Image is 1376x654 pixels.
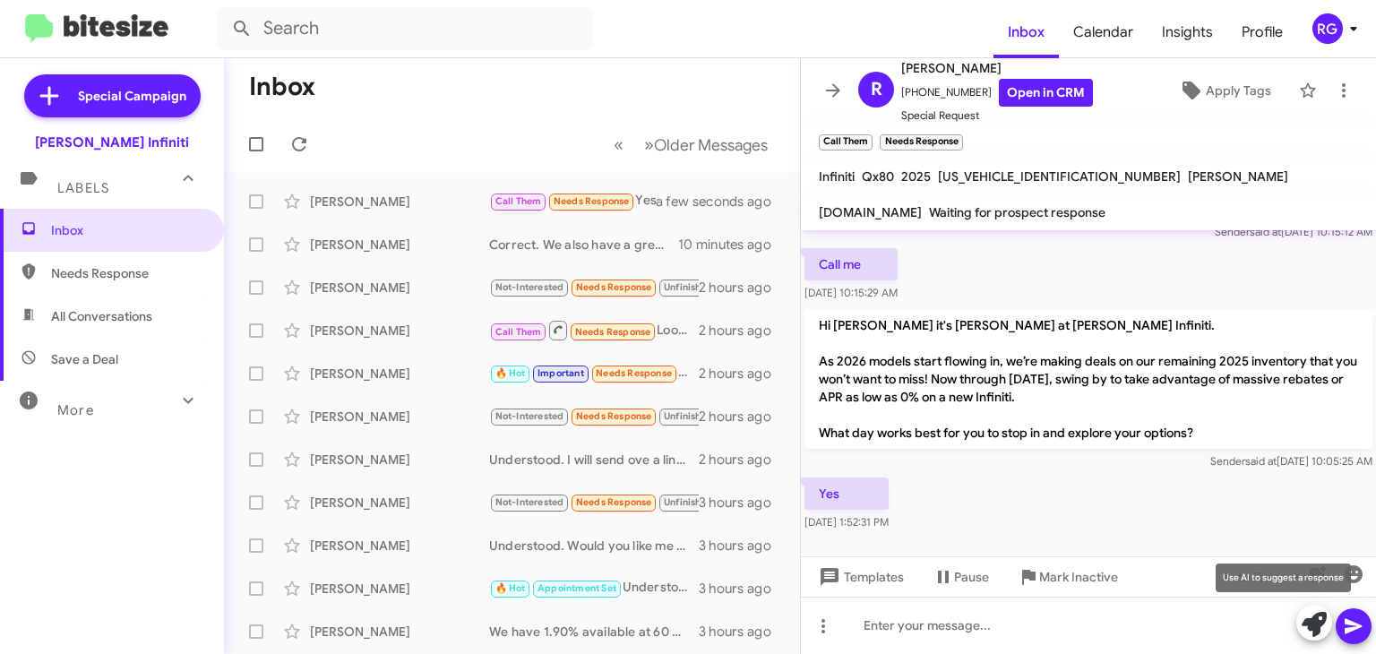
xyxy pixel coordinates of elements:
span: Qx80 [862,168,894,185]
div: [PERSON_NAME] [310,408,489,426]
div: Understood. Would you like me to appraise it and make you an offer? [489,537,699,555]
span: Special Campaign [78,87,186,105]
a: Special Campaign [24,74,201,117]
span: Sender [DATE] 10:15:12 AM [1215,225,1372,238]
div: Yes sir ☺️ [489,277,699,297]
span: Mark Inactive [1039,561,1118,593]
span: Waiting for prospect response [929,204,1105,220]
span: R [871,75,882,104]
div: 2 hours ago [699,451,786,469]
span: Not-Interested [495,496,564,508]
a: Open in CRM [999,79,1093,107]
span: [DOMAIN_NAME] [819,204,922,220]
nav: Page navigation example [604,126,778,163]
div: 2 hours ago [699,365,786,383]
span: Inbox [51,221,203,239]
div: Understood. My offer still stands if you'd like to go over that once more. What is your schedule ... [489,578,699,598]
div: 2 hours ago [699,279,786,297]
div: [PERSON_NAME] [310,494,489,512]
button: Next [633,126,778,163]
span: said at [1245,454,1277,468]
div: [PERSON_NAME] [310,236,489,254]
span: Labels [57,180,109,196]
div: Understood. Thank you for the update. Have a great day! [489,406,699,426]
span: [PERSON_NAME] [901,57,1093,79]
span: Needs Response [596,367,672,379]
button: Pause [918,561,1003,593]
span: Important [537,367,584,379]
span: Needs Response [576,281,652,293]
span: [PERSON_NAME] [1188,168,1288,185]
button: Apply Tags [1158,74,1290,107]
div: No worries! Thank you for the update. Have a great day! [489,492,699,512]
div: [PERSON_NAME] [310,580,489,598]
span: Appointment Set [537,582,616,594]
span: Pause [954,561,989,593]
div: 3 hours ago [699,537,786,555]
a: Inbox [993,6,1059,58]
span: Call Them [495,326,542,338]
div: [PERSON_NAME] [310,623,489,641]
p: Hi [PERSON_NAME] it's [PERSON_NAME] at [PERSON_NAME] Infiniti. As 2026 models start flowing in, w... [804,309,1372,449]
span: Call Them [495,195,542,207]
a: Insights [1148,6,1227,58]
p: Call me [804,248,898,280]
div: Looking for white one with brown interior [489,319,699,341]
span: More [57,402,94,418]
span: « [614,133,623,156]
div: 3 hours ago [699,494,786,512]
span: Apply Tags [1206,74,1271,107]
div: 3 hours ago [699,580,786,598]
div: [PERSON_NAME] [310,451,489,469]
span: Older Messages [654,135,768,155]
div: [PERSON_NAME] [310,365,489,383]
button: RG [1297,13,1356,44]
span: Needs Response [576,410,652,422]
p: Yes [804,478,889,510]
div: Use AI to suggest a response [1216,564,1351,592]
a: Profile [1227,6,1297,58]
span: All Conversations [51,307,152,325]
span: Not-Interested [495,410,564,422]
h1: Inbox [249,73,315,101]
div: Yes [489,191,678,211]
div: [PERSON_NAME] [310,322,489,340]
span: [US_VEHICLE_IDENTIFICATION_NUMBER] [938,168,1181,185]
small: Call Them [819,134,873,151]
div: 3 hours ago [699,623,786,641]
span: [PHONE_NUMBER] [901,79,1093,107]
span: Infiniti [819,168,855,185]
div: We have 1.90% available at 60 months and 4.90% up to 84 months. Some other incentives have been u... [489,623,699,641]
a: Calendar [1059,6,1148,58]
span: Needs Response [575,326,651,338]
span: Special Request [901,107,1093,125]
button: Previous [603,126,634,163]
small: Needs Response [880,134,962,151]
div: 10 minutes ago [678,236,786,254]
span: Unfinished [664,496,713,508]
span: » [644,133,654,156]
div: [PERSON_NAME] [310,193,489,211]
span: Templates [815,561,904,593]
div: Correct. We also have a great selection of Certified Pre-Owned Infiniti's with special rates and ... [489,236,678,254]
span: Needs Response [576,496,652,508]
div: 2 hours ago [699,408,786,426]
div: [PERSON_NAME] Infiniti [35,133,189,151]
span: Sender [DATE] 10:05:25 AM [1210,454,1372,468]
div: [PERSON_NAME] [310,279,489,297]
span: said at [1250,225,1281,238]
span: [DATE] 10:15:29 AM [804,286,898,299]
span: Unfinished [664,410,713,422]
div: 2 hours ago [699,322,786,340]
div: [PERSON_NAME] [310,537,489,555]
button: Mark Inactive [1003,561,1132,593]
span: Needs Response [51,264,203,282]
span: [DATE] 1:52:31 PM [804,515,889,529]
span: Save a Deal [51,350,118,368]
span: Unfinished [664,281,713,293]
span: Needs Response [554,195,630,207]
